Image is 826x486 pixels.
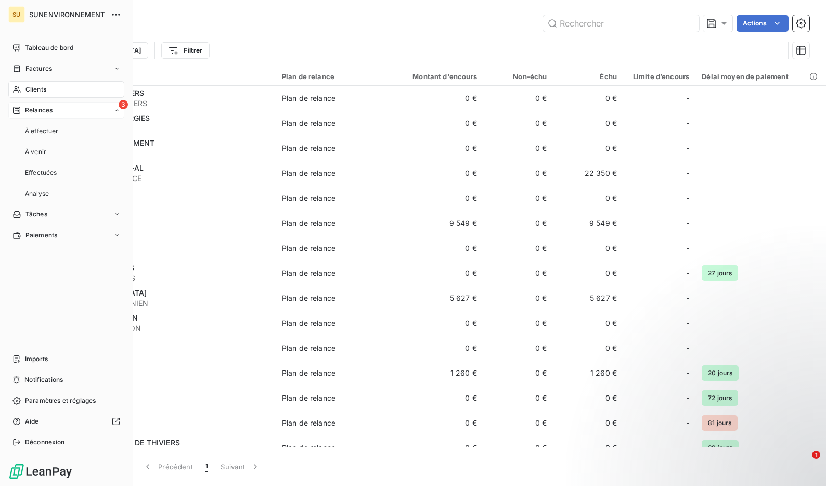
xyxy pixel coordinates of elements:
td: 0 € [483,436,553,461]
div: Plan de relance [282,343,335,353]
span: CCDRENV [72,148,269,159]
td: 5 627 € [389,286,483,311]
td: 22 350 € [553,161,623,186]
div: Plan de relance [282,393,335,403]
td: 0 € [553,411,623,436]
td: 0 € [553,186,623,211]
div: SU [8,6,25,23]
iframe: Intercom notifications message [618,385,826,458]
td: 0 € [389,236,483,261]
td: 0 € [553,336,623,361]
span: CALCOLASFRANCE [72,173,269,184]
span: - [686,368,689,378]
td: 0 € [483,161,553,186]
td: 0 € [553,261,623,286]
td: 0 € [553,436,623,461]
span: - [686,243,689,253]
div: Plan de relance [282,72,383,81]
div: Limite d’encours [629,72,689,81]
div: Plan de relance [282,443,335,453]
span: Clients [25,85,46,94]
span: Paiements [25,231,57,240]
td: 0 € [389,311,483,336]
td: 0 € [553,111,623,136]
td: 0 € [483,311,553,336]
span: - [686,268,689,278]
td: 0 € [553,311,623,336]
div: Plan de relance [282,118,335,129]
span: CEXITBATGREEN [72,248,269,259]
div: Plan de relance [282,93,335,104]
td: 1 260 € [553,361,623,386]
a: Aide [8,413,124,430]
td: 0 € [483,411,553,436]
span: CALETERNASOL [72,223,269,234]
span: Analyse [25,189,49,198]
button: Filtrer [161,42,209,59]
span: - [686,318,689,328]
td: 0 € [483,211,553,236]
div: Plan de relance [282,218,335,228]
td: 0 € [483,236,553,261]
td: 0 € [389,261,483,286]
span: - [686,293,689,303]
span: CABATTOIRTHIVIERS [72,98,269,109]
td: 0 € [553,86,623,111]
span: - [686,93,689,104]
span: CMAIRIENONTRON [72,323,269,334]
span: - [686,193,689,203]
div: Plan de relance [282,193,335,203]
span: À effectuer [25,126,59,136]
div: Délai moyen de paiement [702,72,820,81]
span: Relances [25,106,53,115]
td: 0 € [389,161,483,186]
td: 0 € [553,236,623,261]
span: 20 jours [702,365,739,381]
button: Suivant [214,456,267,478]
span: - [686,343,689,353]
span: CPDVL [72,348,269,359]
td: 0 € [389,186,483,211]
span: 27 jours [702,265,738,281]
div: Montant d'encours [395,72,476,81]
div: Plan de relance [282,268,335,278]
span: - [686,168,689,178]
span: CSETEC [72,423,269,433]
span: CBASBAYON [72,123,269,134]
span: CPHOVE [72,373,269,383]
span: Aide [25,417,39,426]
span: À venir [25,147,46,157]
td: 0 € [389,386,483,411]
td: 0 € [483,386,553,411]
span: - [686,218,689,228]
img: Logo LeanPay [8,463,73,480]
td: 0 € [483,186,553,211]
span: CETERNASOL [72,198,269,209]
td: 1 260 € [389,361,483,386]
input: Rechercher [543,15,699,32]
td: 0 € [483,361,553,386]
span: Déconnexion [25,438,65,447]
td: 0 € [483,136,553,161]
td: 0 € [389,336,483,361]
span: 1 [812,451,820,459]
span: Notifications [24,375,63,385]
div: Plan de relance [282,318,335,328]
span: SUNENVIRONNEMENT [29,10,105,19]
td: 9 549 € [553,211,623,236]
div: Plan de relance [282,168,335,178]
div: Non-échu [489,72,547,81]
span: CMAIRIEDESTJUNIEN [72,298,269,309]
td: 0 € [389,136,483,161]
td: 0 € [389,436,483,461]
div: Échu [559,72,617,81]
td: 0 € [483,261,553,286]
span: CLES5TEMPLIERS [72,273,269,284]
div: Plan de relance [282,418,335,428]
span: - [686,143,689,154]
td: 0 € [483,86,553,111]
div: Plan de relance [282,368,335,378]
div: Plan de relance [282,293,335,303]
span: 1 [205,462,208,472]
iframe: Intercom live chat [791,451,816,476]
